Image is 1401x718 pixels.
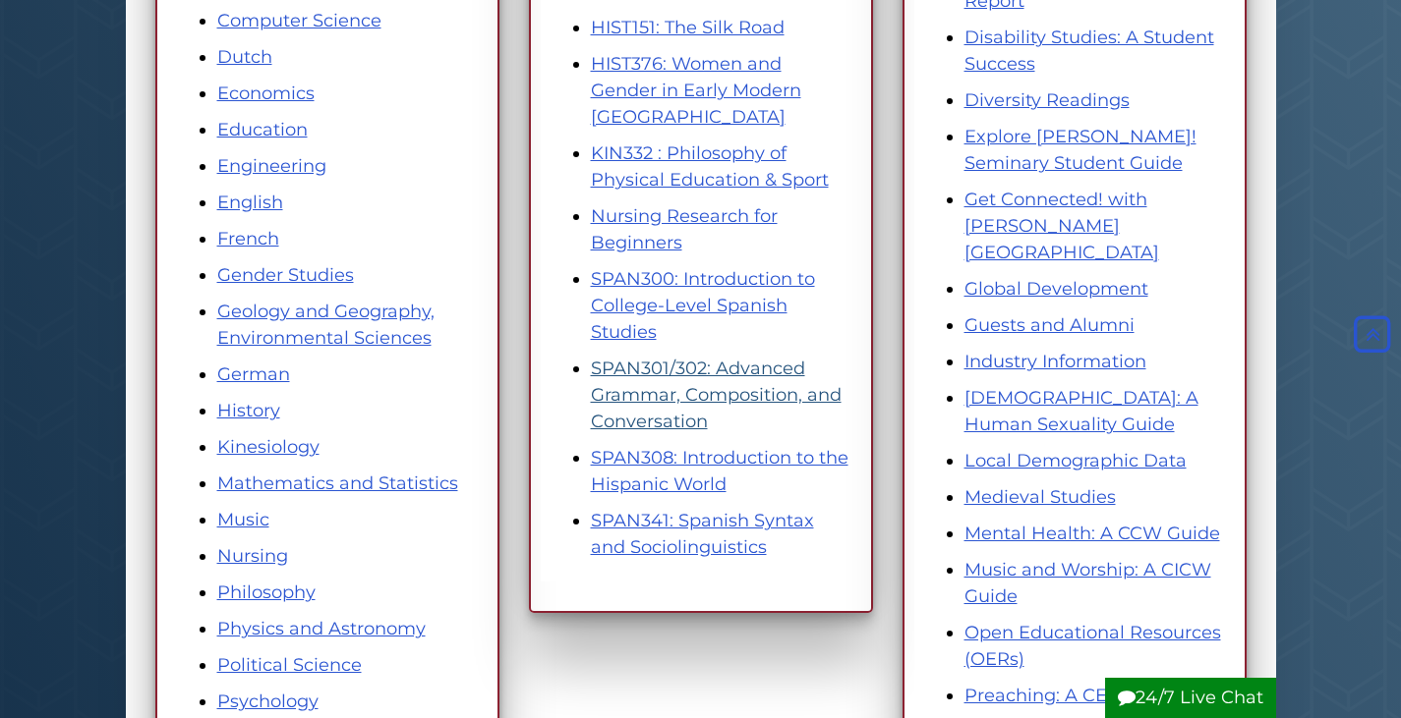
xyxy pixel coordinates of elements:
a: SPAN308: Introduction to the Hispanic World [591,447,848,495]
a: Music and Worship: A CICW Guide [964,559,1211,607]
a: HIST376: Women and Gender in Early Modern [GEOGRAPHIC_DATA] [591,53,801,128]
a: Philosophy [217,581,316,603]
a: German [217,363,290,385]
a: HIST151: The Silk Road [591,17,785,38]
a: Political Science [217,654,362,676]
a: French [217,228,279,249]
a: Mental Health: A CCW Guide [964,523,1220,544]
a: History [217,400,280,421]
a: Kinesiology [217,436,320,458]
a: Global Development [964,278,1148,300]
a: SPAN341: Spanish Syntax and Sociolinguistics [591,510,814,558]
a: Dutch [217,46,272,68]
a: [DEMOGRAPHIC_DATA]: A Human Sexuality Guide [964,387,1198,435]
a: Education [217,119,308,140]
a: Computer Science [217,10,381,31]
a: Explore [PERSON_NAME]! Seminary Student Guide [964,126,1197,174]
a: Disability Studies: A Student Success [964,27,1214,75]
a: Back to Top [1349,323,1396,345]
a: Music [217,509,269,530]
a: SPAN300: Introduction to College-Level Spanish Studies [591,268,815,343]
a: English [217,192,283,213]
a: Open Educational Resources (OERs) [964,622,1221,670]
a: Industry Information [964,351,1146,372]
a: Gender Studies [217,264,354,286]
a: Engineering [217,155,326,177]
a: Geology and Geography, Environmental Sciences [217,301,435,349]
a: Nursing Research for Beginners [591,205,778,253]
a: Diversity Readings [964,89,1130,111]
a: Guests and Alumni [964,314,1135,336]
a: Preaching: A CEP Guide [964,685,1178,706]
a: Mathematics and Statistics [217,472,458,494]
a: Local Demographic Data [964,450,1187,471]
a: Economics [217,83,315,104]
a: Psychology [217,690,319,712]
a: Get Connected! with [PERSON_NAME][GEOGRAPHIC_DATA] [964,189,1159,263]
button: 24/7 Live Chat [1105,678,1276,718]
a: Physics and Astronomy [217,618,426,639]
a: SPAN301/302: Advanced Grammar, Composition, and Conversation [591,358,842,432]
a: KIN332 : Philosophy of Physical Education & Sport [591,142,829,191]
a: Nursing [217,545,288,567]
a: Medieval Studies [964,486,1116,508]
